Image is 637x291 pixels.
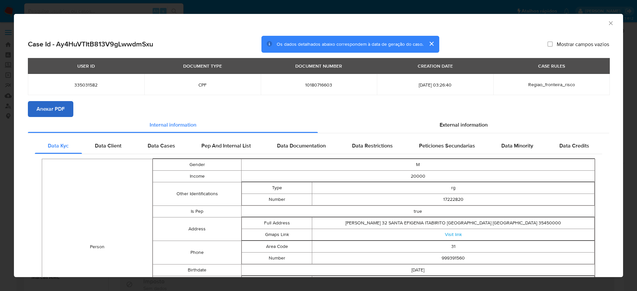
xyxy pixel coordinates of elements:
[152,82,253,88] span: CPF
[153,264,241,276] td: Birthdate
[277,41,423,47] span: Os dados detalhados abaixo correspondem à data de geração do caso.
[312,241,595,252] td: 31
[414,60,457,72] div: CREATION DATE
[35,138,602,154] div: Detailed internal info
[440,121,488,129] span: External information
[528,81,575,88] span: Regiao_fronteira_risco
[153,205,241,217] td: Is Pep
[312,252,595,264] td: 999391560
[385,82,485,88] span: [DATE] 03:26:40
[423,36,439,52] button: cerrar
[242,217,312,229] td: Full Address
[14,14,623,277] div: closure-recommendation-modal
[242,276,312,287] td: Number
[48,142,69,149] span: Data Kyc
[352,142,393,149] span: Data Restrictions
[36,82,136,88] span: 335031582
[241,205,595,217] td: true
[547,41,553,47] input: Mostrar campos vazios
[36,102,65,116] span: Anexar PDF
[242,229,312,240] td: Gmaps Link
[242,182,312,194] td: Type
[179,60,226,72] div: DOCUMENT TYPE
[201,142,251,149] span: Pep And Internal List
[242,252,312,264] td: Number
[153,182,241,205] td: Other Identifications
[28,40,153,48] h2: Case Id - Ay4HuVTItB813V9gLwwdmSxu
[242,241,312,252] td: Area Code
[419,142,475,149] span: Peticiones Secundarias
[312,276,595,287] td: 10180716603
[28,101,73,117] button: Anexar PDF
[277,142,326,149] span: Data Documentation
[153,241,241,264] td: Phone
[607,20,613,26] button: Fechar a janela
[95,142,121,149] span: Data Client
[242,194,312,205] td: Number
[153,217,241,241] td: Address
[312,182,595,194] td: rg
[445,231,462,238] a: Visit link
[241,170,595,182] td: 20000
[312,194,595,205] td: 17222820
[28,117,609,133] div: Detailed info
[73,60,99,72] div: USER ID
[153,170,241,182] td: Income
[559,142,589,149] span: Data Credits
[312,217,595,229] td: [PERSON_NAME] 32 SANTA EFIGENIA ITABIRITO [GEOGRAPHIC_DATA] [GEOGRAPHIC_DATA] 35450000
[291,60,346,72] div: DOCUMENT NUMBER
[241,159,595,170] td: M
[241,264,595,276] td: [DATE]
[150,121,196,129] span: Internal information
[501,142,533,149] span: Data Minority
[153,159,241,170] td: Gender
[534,60,569,72] div: CASE RULES
[148,142,175,149] span: Data Cases
[269,82,369,88] span: 10180716603
[557,41,609,47] span: Mostrar campos vazios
